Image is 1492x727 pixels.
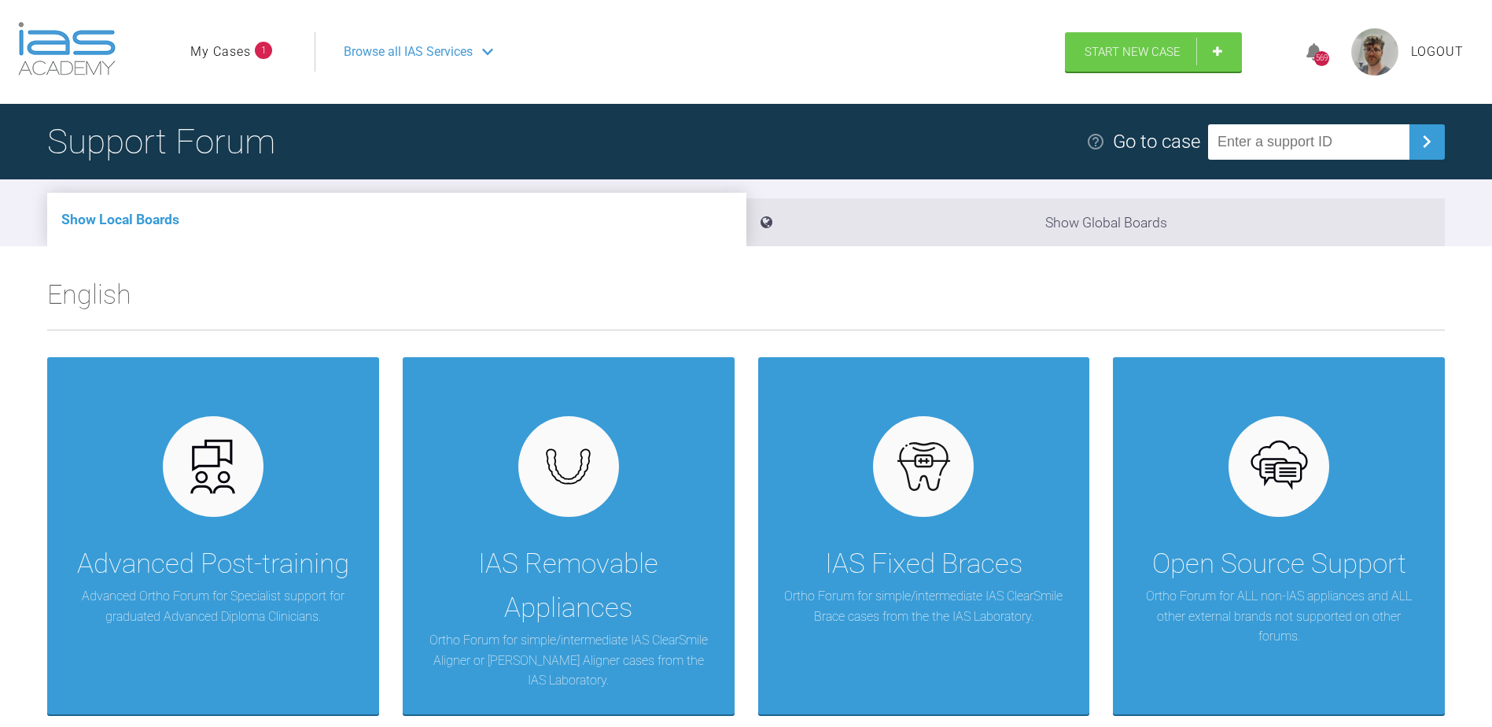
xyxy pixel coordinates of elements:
div: Advanced Post-training [77,542,349,586]
img: logo-light.3e3ef733.png [18,22,116,76]
a: IAS Removable AppliancesOrtho Forum for simple/intermediate IAS ClearSmile Aligner or [PERSON_NAM... [403,357,735,714]
div: Open Source Support [1152,542,1406,586]
span: Browse all IAS Services [344,42,473,62]
li: Show Global Boards [746,198,1446,246]
h1: Support Forum [47,114,275,169]
div: IAS Fixed Braces [825,542,1022,586]
span: 1 [255,42,272,59]
a: My Cases [190,42,251,62]
div: Go to case [1113,127,1200,157]
img: opensource.6e495855.svg [1249,437,1310,497]
img: fixed.9f4e6236.svg [893,437,954,497]
img: advanced.73cea251.svg [182,437,243,497]
img: removables.927eaa4e.svg [538,444,599,489]
a: Advanced Post-trainingAdvanced Ortho Forum for Specialist support for graduated Advanced Diploma ... [47,357,379,714]
p: Ortho Forum for simple/intermediate IAS ClearSmile Aligner or [PERSON_NAME] Aligner cases from th... [426,630,711,691]
p: Ortho Forum for simple/intermediate IAS ClearSmile Brace cases from the the IAS Laboratory. [782,586,1067,626]
p: Advanced Ortho Forum for Specialist support for graduated Advanced Diploma Clinicians. [71,586,356,626]
p: Ortho Forum for ALL non-IAS appliances and ALL other external brands not supported on other forums. [1136,586,1421,647]
a: Open Source SupportOrtho Forum for ALL non-IAS appliances and ALL other external brands not suppo... [1113,357,1445,714]
a: Logout [1411,42,1464,62]
img: help.e70b9f3d.svg [1086,132,1105,151]
img: profile.png [1351,28,1398,76]
input: Enter a support ID [1208,124,1409,160]
li: Show Local Boards [47,193,746,246]
div: IAS Removable Appliances [426,542,711,630]
a: IAS Fixed BracesOrtho Forum for simple/intermediate IAS ClearSmile Brace cases from the the IAS L... [758,357,1090,714]
a: Start New Case [1065,32,1242,72]
span: Start New Case [1085,45,1181,59]
h2: English [47,273,1445,330]
div: 569 [1314,51,1329,66]
img: chevronRight.28bd32b0.svg [1414,129,1439,154]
